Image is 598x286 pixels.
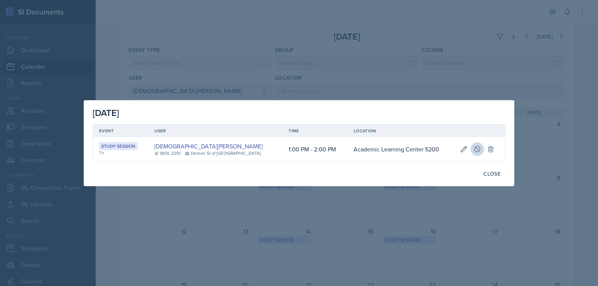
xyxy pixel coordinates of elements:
[93,124,148,137] th: Event
[154,150,181,157] div: BIOL 2251
[148,124,283,137] th: User
[99,150,142,156] div: Th
[185,150,261,157] div: Demon SI of [GEOGRAPHIC_DATA]
[93,106,505,120] div: [DATE]
[99,142,138,150] div: Study Session
[154,142,263,151] a: [DEMOGRAPHIC_DATA][PERSON_NAME]
[283,137,348,161] td: 1:00 PM - 2:00 PM
[478,167,505,180] button: Close
[483,171,500,177] div: Close
[348,124,454,137] th: Location
[283,124,348,137] th: Time
[348,137,454,161] td: Academic Learning Center 5200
